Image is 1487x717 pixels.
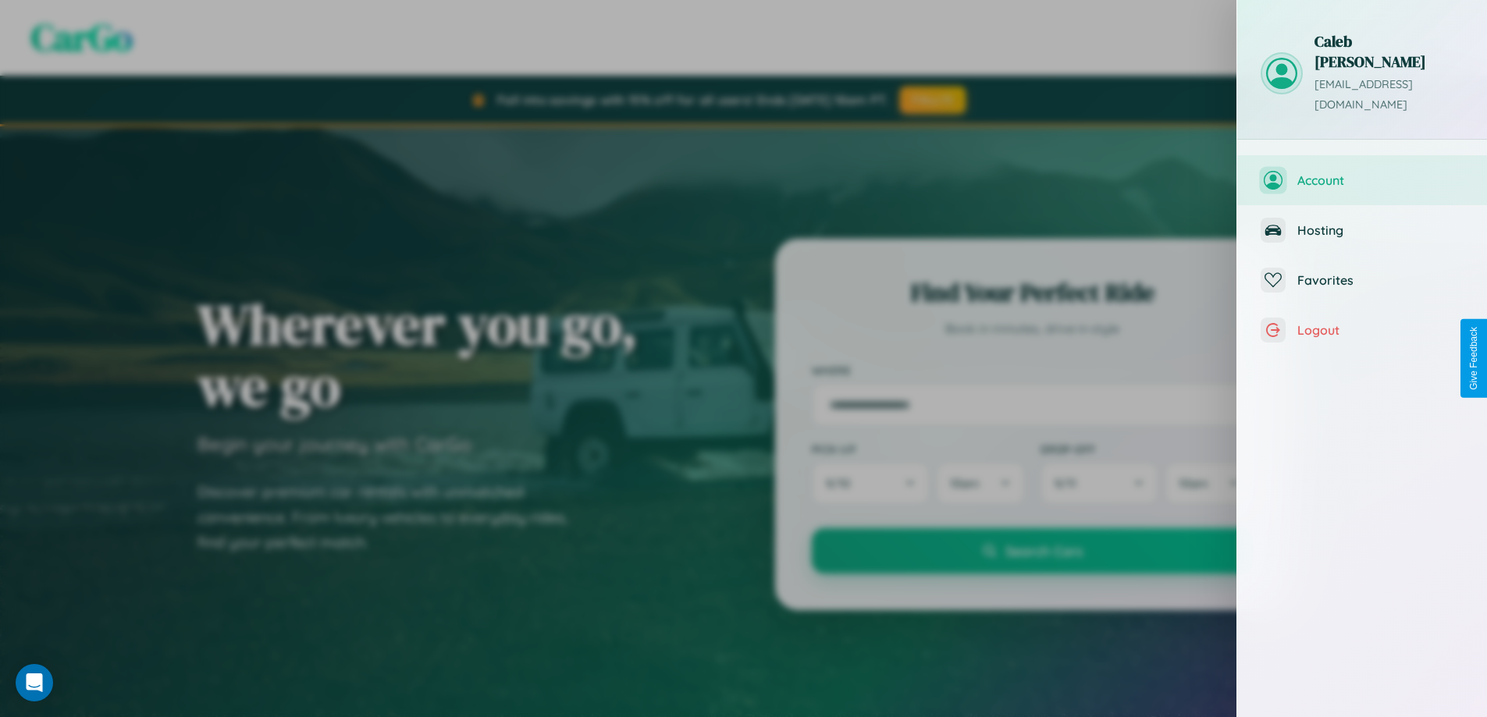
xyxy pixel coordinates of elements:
button: Favorites [1237,255,1487,305]
div: Give Feedback [1468,327,1479,390]
span: Account [1297,172,1464,188]
span: Favorites [1297,272,1464,288]
button: Logout [1237,305,1487,355]
div: Open Intercom Messenger [16,664,53,701]
span: Hosting [1297,222,1464,238]
button: Account [1237,155,1487,205]
p: [EMAIL_ADDRESS][DOMAIN_NAME] [1314,75,1464,115]
span: Logout [1297,322,1464,338]
button: Hosting [1237,205,1487,255]
h3: Caleb [PERSON_NAME] [1314,31,1464,72]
